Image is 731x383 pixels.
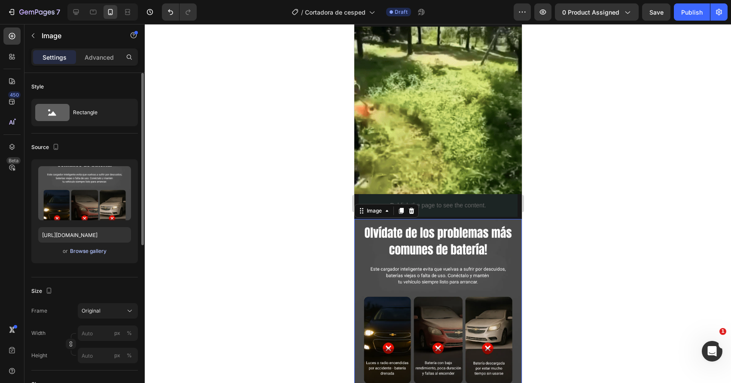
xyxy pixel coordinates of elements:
[562,8,619,17] span: 0 product assigned
[127,352,132,359] div: %
[719,328,726,335] span: 1
[354,24,522,383] iframe: Design area
[78,348,138,363] input: px%
[162,3,197,21] div: Undo/Redo
[6,157,21,164] div: Beta
[63,246,68,256] span: or
[8,91,21,98] div: 450
[70,247,107,255] button: Browse gallery
[127,329,132,337] div: %
[31,286,54,297] div: Size
[3,3,64,21] button: 7
[31,83,44,91] div: Style
[305,8,365,17] span: Cortadora de cesped
[31,307,47,315] label: Frame
[395,8,408,16] span: Draft
[114,329,120,337] div: px
[56,7,60,17] p: 7
[78,303,138,319] button: Original
[82,307,101,315] span: Original
[124,350,134,361] button: px
[112,350,122,361] button: %
[31,142,61,153] div: Source
[649,9,664,16] span: Save
[301,8,303,17] span: /
[555,3,639,21] button: 0 product assigned
[702,341,722,362] iframe: Intercom live chat
[42,30,115,41] p: Image
[78,325,138,341] input: px%
[38,166,131,220] img: preview-image
[38,227,131,243] input: https://example.com/image.jpg
[114,352,120,359] div: px
[73,103,125,122] div: Rectangle
[124,328,134,338] button: px
[43,53,67,62] p: Settings
[85,53,114,62] p: Advanced
[112,328,122,338] button: %
[31,352,47,359] label: Height
[642,3,670,21] button: Save
[674,3,710,21] button: Publish
[31,329,46,337] label: Width
[681,8,703,17] div: Publish
[70,247,107,255] div: Browse gallery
